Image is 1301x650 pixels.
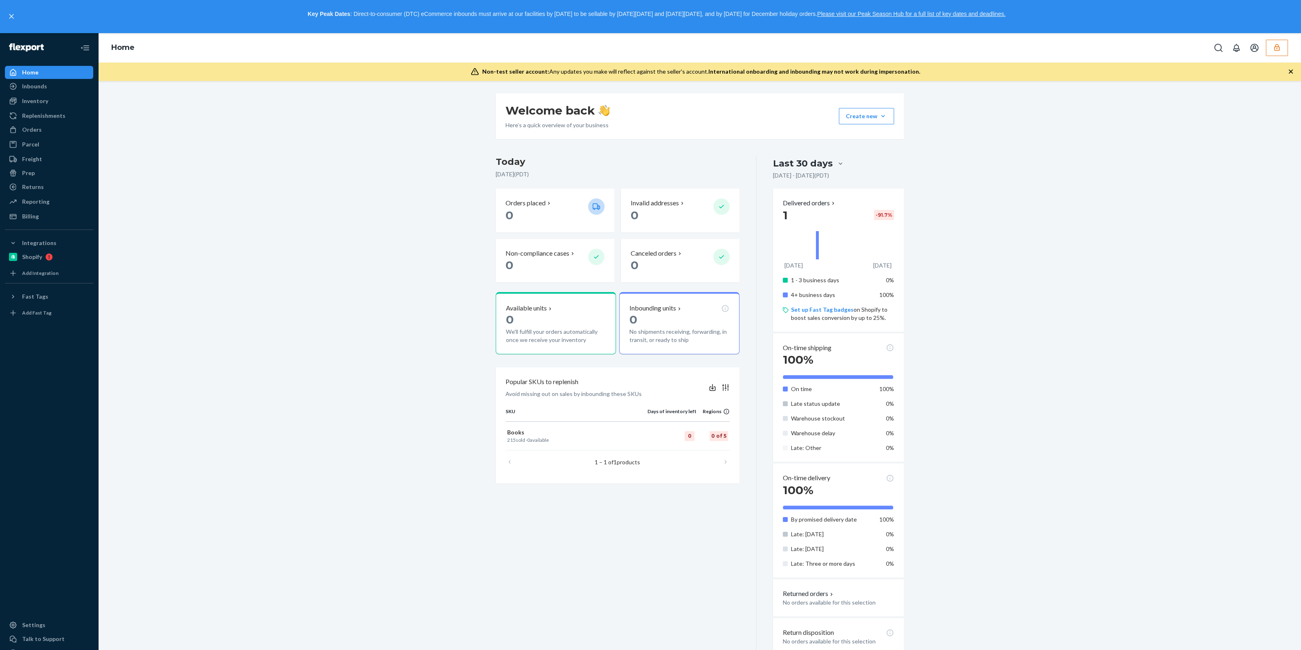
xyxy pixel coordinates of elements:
span: 0% [886,400,894,407]
p: On-time shipping [783,343,831,353]
a: Inbounds [5,80,93,93]
h3: Today [496,155,740,169]
span: 100% [783,483,813,497]
ol: breadcrumbs [105,36,141,60]
button: Canceled orders 0 [621,239,739,283]
a: Inventory [5,94,93,108]
button: Invalid addresses 0 [621,189,739,232]
p: 4+ business days [791,291,872,299]
button: Fast Tags [5,290,93,303]
a: Freight [5,153,93,166]
p: No orders available for this selection [783,598,894,607]
a: Home [111,43,135,52]
a: Replenishments [5,109,93,122]
div: Freight [22,155,42,163]
div: Orders [22,126,42,134]
span: 0% [886,531,894,538]
span: International onboarding and inbounding may not work during impersonation. [708,68,920,75]
p: Late: [DATE] [791,545,872,553]
div: Any updates you make will reflect against the seller's account. [482,67,920,76]
div: Integrations [22,239,56,247]
div: -91.7 % [874,210,894,220]
p: Warehouse delay [791,429,872,437]
div: Add Integration [22,270,58,277]
p: No orders available for this selection [783,637,894,646]
h1: Welcome back [506,103,610,118]
div: 0 [685,431,694,441]
span: 1 [613,459,617,466]
p: By promised delivery date [791,515,872,524]
span: 0 [629,313,637,326]
div: Shopify [22,253,42,261]
p: On-time delivery [783,473,830,483]
p: Warehouse stockout [791,414,872,423]
p: Return disposition [783,628,834,637]
p: [DATE] - [DATE] ( PDT ) [773,171,829,180]
div: Returns [22,183,44,191]
div: Reporting [22,198,49,206]
div: Add Fast Tag [22,309,52,316]
a: Set up Fast Tag badges [791,306,854,313]
span: 0 [631,258,638,272]
span: 215 [507,437,516,443]
a: Prep [5,166,93,180]
span: 0 [506,208,513,222]
div: Prep [22,169,35,177]
th: Days of inventory left [647,408,696,422]
p: Late: Other [791,444,872,452]
p: [DATE] [873,261,892,270]
a: Settings [5,619,93,632]
button: Close Navigation [77,40,93,56]
button: Open Search Box [1210,40,1227,56]
button: Integrations [5,236,93,250]
p: Late: [DATE] [791,530,872,538]
button: Returned orders [783,589,835,598]
span: 0 [506,258,513,272]
p: [DATE] [784,261,803,270]
a: Orders [5,123,93,136]
p: 1 - 3 business days [791,276,872,284]
p: Invalid addresses [631,198,679,208]
div: Last 30 days [773,157,833,170]
div: Talk to Support [22,635,65,643]
a: Please visit our Peak Season Hub for a full list of key dates and deadlines. [817,11,1006,17]
div: 0 of 5 [710,431,728,441]
p: 1 – 1 of products [595,458,640,466]
button: Delivered orders [783,198,836,208]
span: 100% [879,516,894,523]
div: Regions [696,408,730,415]
div: Inbounds [22,82,47,90]
a: Add Fast Tag [5,306,93,319]
span: Non-test seller account: [482,68,549,75]
span: 0 [506,313,514,326]
img: Flexport logo [9,43,44,52]
span: 100% [783,353,813,367]
button: Create new [839,108,894,124]
span: 0% [886,560,894,567]
p: [DATE] ( PDT ) [496,170,740,178]
button: Open account menu [1246,40,1263,56]
span: 0% [886,444,894,451]
div: Parcel [22,140,39,148]
span: 1 [783,208,788,222]
a: Billing [5,210,93,223]
div: Inventory [22,97,48,105]
span: 0% [886,277,894,283]
span: 0% [886,415,894,422]
span: 100% [879,385,894,392]
span: 0% [886,545,894,552]
a: Parcel [5,138,93,151]
p: Inbounding units [629,304,676,313]
p: : Direct-to-consumer (DTC) eCommerce inbounds must arrive at our facilities by [DATE] to be sella... [20,7,1294,21]
a: Returns [5,180,93,193]
span: 0% [886,430,894,436]
a: Talk to Support [5,632,93,646]
button: Open notifications [1228,40,1245,56]
p: on Shopify to boost sales conversion by up to 25%. [791,306,894,322]
p: Available units [506,304,547,313]
a: Home [5,66,93,79]
p: Popular SKUs to replenish [506,377,578,387]
a: Shopify [5,250,93,263]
